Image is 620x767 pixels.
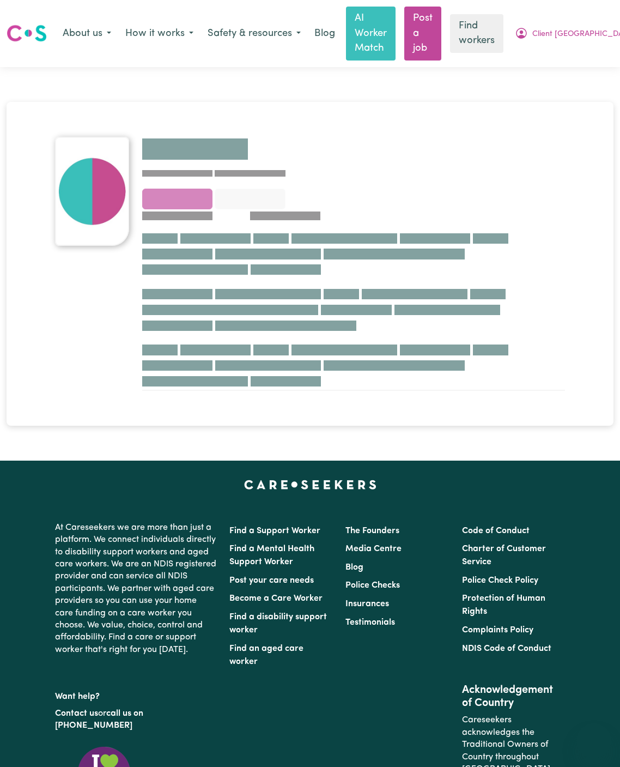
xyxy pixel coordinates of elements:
[55,703,216,736] p: or
[229,545,314,566] a: Find a Mental Health Support Worker
[576,723,611,758] iframe: Button to launch messaging window
[462,527,530,535] a: Code of Conduct
[229,576,314,585] a: Post your care needs
[118,22,200,45] button: How it works
[404,7,441,61] a: Post a job
[345,545,402,553] a: Media Centre
[345,600,389,608] a: Insurances
[462,576,538,585] a: Police Check Policy
[345,618,395,627] a: Testimonials
[345,527,399,535] a: The Founders
[55,709,98,718] a: Contact us
[55,709,143,730] a: call us on [PHONE_NUMBER]
[7,21,47,46] a: Careseekers logo
[450,14,503,53] a: Find workers
[56,22,118,45] button: About us
[346,7,396,61] a: AI Worker Match
[462,594,545,616] a: Protection of Human Rights
[345,581,400,590] a: Police Checks
[308,22,342,46] a: Blog
[229,644,303,666] a: Find an aged care worker
[462,545,546,566] a: Charter of Customer Service
[462,644,551,653] a: NDIS Code of Conduct
[200,22,308,45] button: Safety & resources
[55,686,216,703] p: Want help?
[229,527,320,535] a: Find a Support Worker
[462,684,565,710] h2: Acknowledgement of Country
[229,594,323,603] a: Become a Care Worker
[55,517,216,660] p: At Careseekers we are more than just a platform. We connect individuals directly to disability su...
[7,23,47,43] img: Careseekers logo
[345,563,363,572] a: Blog
[229,613,327,635] a: Find a disability support worker
[244,480,376,489] a: Careseekers home page
[462,626,533,635] a: Complaints Policy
